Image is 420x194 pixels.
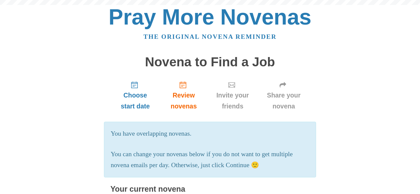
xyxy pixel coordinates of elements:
span: Share your novena [265,90,303,112]
a: Pray More Novenas [109,5,311,29]
a: Choose start date [111,76,160,115]
a: Review novenas [160,76,207,115]
a: Share your novena [258,76,310,115]
p: You can change your novenas below if you do not want to get multiple novena emails per day. Other... [111,149,309,171]
span: Choose start date [117,90,154,112]
a: The original novena reminder [143,33,277,40]
span: Review novenas [167,90,201,112]
h1: Novena to Find a Job [111,55,310,69]
a: Invite your friends [208,76,258,115]
span: Invite your friends [214,90,251,112]
p: You have overlapping novenas. [111,128,309,139]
